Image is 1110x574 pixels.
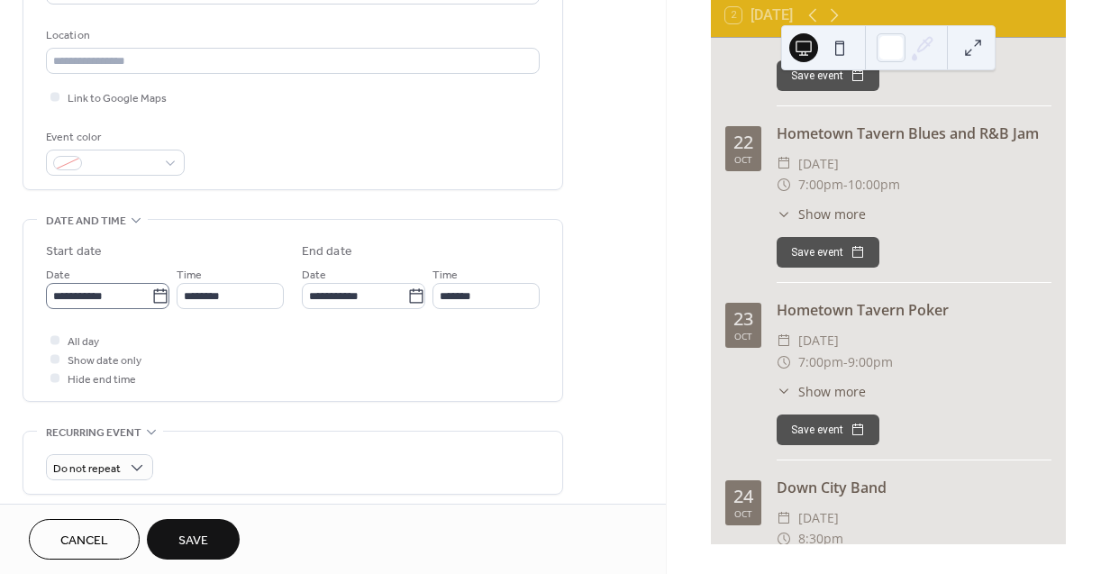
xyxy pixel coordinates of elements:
[68,351,141,370] span: Show date only
[147,519,240,560] button: Save
[60,532,108,551] span: Cancel
[798,507,839,529] span: [DATE]
[302,242,352,261] div: End date
[843,351,848,373] span: -
[777,299,1051,321] div: Hometown Tavern Poker
[798,330,839,351] span: [DATE]
[53,459,121,479] span: Do not repeat
[46,424,141,442] span: Recurring event
[29,519,140,560] button: Cancel
[734,332,752,341] div: Oct
[734,155,752,164] div: Oct
[68,370,136,389] span: Hide end time
[68,333,99,351] span: All day
[848,351,893,373] span: 9:00pm
[432,266,458,285] span: Time
[68,89,167,108] span: Link to Google Maps
[798,351,843,373] span: 7:00pm
[777,60,879,91] button: Save event
[777,382,866,401] button: ​Show more
[798,153,839,175] span: [DATE]
[734,509,752,518] div: Oct
[777,174,791,196] div: ​
[46,212,126,231] span: Date and time
[843,174,848,196] span: -
[302,266,326,285] span: Date
[777,507,791,529] div: ​
[777,528,791,550] div: ​
[798,174,843,196] span: 7:00pm
[777,123,1051,144] div: Hometown Tavern Blues and R&B Jam
[733,310,753,328] div: 23
[798,382,866,401] span: Show more
[777,330,791,351] div: ​
[777,153,791,175] div: ​
[798,205,866,223] span: Show more
[777,415,879,445] button: Save event
[46,242,102,261] div: Start date
[178,532,208,551] span: Save
[177,266,202,285] span: Time
[733,133,753,151] div: 22
[777,382,791,401] div: ​
[848,174,900,196] span: 10:00pm
[733,487,753,506] div: 24
[798,528,843,550] span: 8:30pm
[777,477,1051,498] div: Down City Band
[46,26,536,45] div: Location
[46,128,181,147] div: Event color
[777,205,866,223] button: ​Show more
[46,266,70,285] span: Date
[777,237,879,268] button: Save event
[777,351,791,373] div: ​
[777,205,791,223] div: ​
